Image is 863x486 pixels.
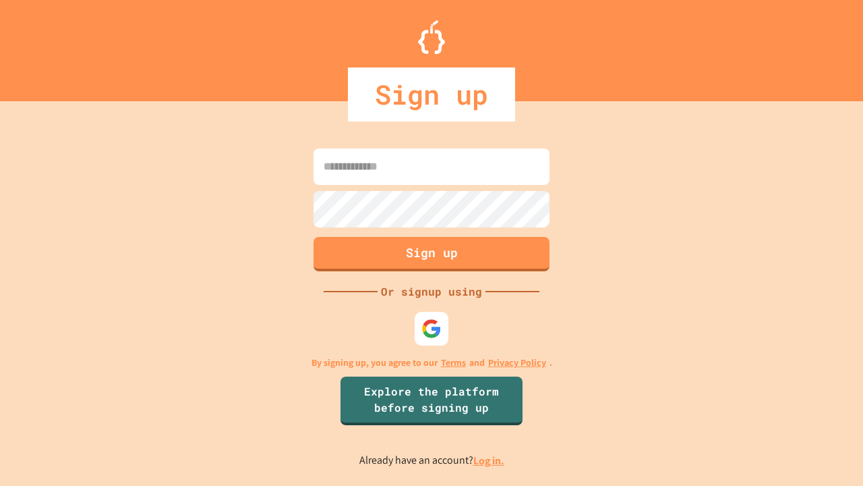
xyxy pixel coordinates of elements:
[359,452,504,469] p: Already have an account?
[340,377,523,425] a: Explore the platform before signing up
[348,67,515,122] div: Sign up
[806,432,850,473] iframe: chat widget
[378,283,485,300] div: Or signup using
[473,454,504,468] a: Log in.
[488,356,546,370] a: Privacy Policy
[418,20,445,54] img: Logo.svg
[314,237,549,271] button: Sign up
[441,356,466,370] a: Terms
[421,319,442,339] img: google-icon.svg
[751,373,850,431] iframe: chat widget
[311,356,552,370] p: By signing up, you agree to our and .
